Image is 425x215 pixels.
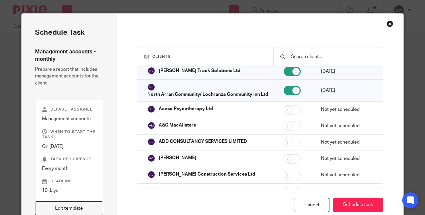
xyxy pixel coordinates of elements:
img: svg%3E [147,138,155,146]
h2: Schedule task [35,27,104,38]
p: A&C MacAlisters [159,122,196,129]
p: [DATE] [321,68,373,75]
p: [PERSON_NAME] [159,187,196,194]
div: Cancel [294,198,329,212]
img: svg%3E [147,105,155,113]
h4: Management accounts - monthly [35,48,104,63]
div: Close this dialog window [387,20,393,27]
p: 10 days [42,187,97,194]
p: When to start the task [42,129,97,140]
p: North Arran Community/ Lochranza Community Inn Ltd [147,91,268,98]
p: [PERSON_NAME] Construction Services Ltd [159,171,255,178]
p: [DATE] [321,87,373,94]
p: Not yet scheduled [321,106,373,113]
p: [PERSON_NAME] Track Solutions Ltd [159,67,241,74]
p: Not yet scheduled [321,123,373,129]
p: Task recurrence [42,157,97,162]
img: svg%3E [147,154,155,162]
p: Aceso Psycotherapy Ltd [159,105,213,112]
img: svg%3E [147,83,155,91]
p: Prepare a report that includes management accounts for the client [35,66,104,86]
p: Management accounts [42,116,97,122]
img: svg%3E [147,187,155,195]
p: On [DATE] [42,143,97,150]
p: Not yet scheduled [321,139,373,146]
p: Default assignee [42,107,97,112]
img: svg%3E [147,122,155,130]
p: Not yet scheduled [321,155,373,162]
button: Schedule task [333,198,383,212]
p: Not yet scheduled [321,172,373,178]
p: ADD CONSULTANCY SERVICES LIMITED [159,138,247,145]
p: Deadline [42,179,97,184]
img: svg%3E [147,171,155,179]
h3: Clients [144,54,267,59]
p: Every month [42,165,97,172]
p: [PERSON_NAME] [159,155,196,161]
input: Search client... [290,53,376,60]
img: svg%3E [147,67,155,75]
